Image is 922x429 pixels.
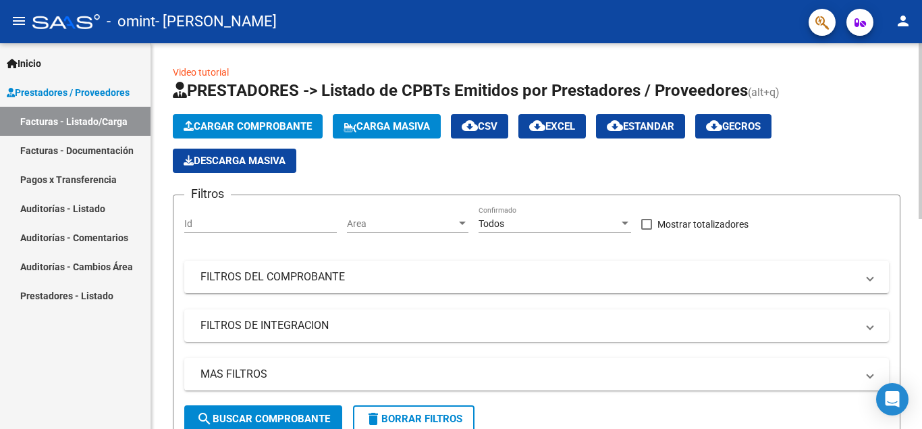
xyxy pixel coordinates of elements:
[7,56,41,71] span: Inicio
[184,261,889,293] mat-expansion-panel-header: FILTROS DEL COMPROBANTE
[196,413,330,425] span: Buscar Comprobante
[344,120,430,132] span: Carga Masiva
[200,318,857,333] mat-panel-title: FILTROS DE INTEGRACION
[518,114,586,138] button: EXCEL
[333,114,441,138] button: Carga Masiva
[529,118,545,134] mat-icon: cloud_download
[7,85,130,100] span: Prestadores / Proveedores
[365,413,462,425] span: Borrar Filtros
[184,155,286,167] span: Descarga Masiva
[184,184,231,203] h3: Filtros
[748,86,780,99] span: (alt+q)
[155,7,277,36] span: - [PERSON_NAME]
[200,270,857,284] mat-panel-title: FILTROS DEL COMPROBANTE
[657,216,749,232] span: Mostrar totalizadores
[173,81,748,100] span: PRESTADORES -> Listado de CPBTs Emitidos por Prestadores / Proveedores
[365,411,381,427] mat-icon: delete
[451,114,508,138] button: CSV
[529,120,575,132] span: EXCEL
[895,13,911,29] mat-icon: person
[462,118,478,134] mat-icon: cloud_download
[107,7,155,36] span: - omint
[706,118,722,134] mat-icon: cloud_download
[462,120,497,132] span: CSV
[184,358,889,390] mat-expansion-panel-header: MAS FILTROS
[876,383,909,415] div: Open Intercom Messenger
[347,218,456,230] span: Area
[607,120,674,132] span: Estandar
[695,114,771,138] button: Gecros
[184,309,889,342] mat-expansion-panel-header: FILTROS DE INTEGRACION
[173,67,229,78] a: Video tutorial
[607,118,623,134] mat-icon: cloud_download
[196,411,213,427] mat-icon: search
[173,149,296,173] button: Descarga Masiva
[173,114,323,138] button: Cargar Comprobante
[200,367,857,382] mat-panel-title: MAS FILTROS
[173,149,296,173] app-download-masive: Descarga masiva de comprobantes (adjuntos)
[706,120,761,132] span: Gecros
[11,13,27,29] mat-icon: menu
[479,218,504,229] span: Todos
[596,114,685,138] button: Estandar
[184,120,312,132] span: Cargar Comprobante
